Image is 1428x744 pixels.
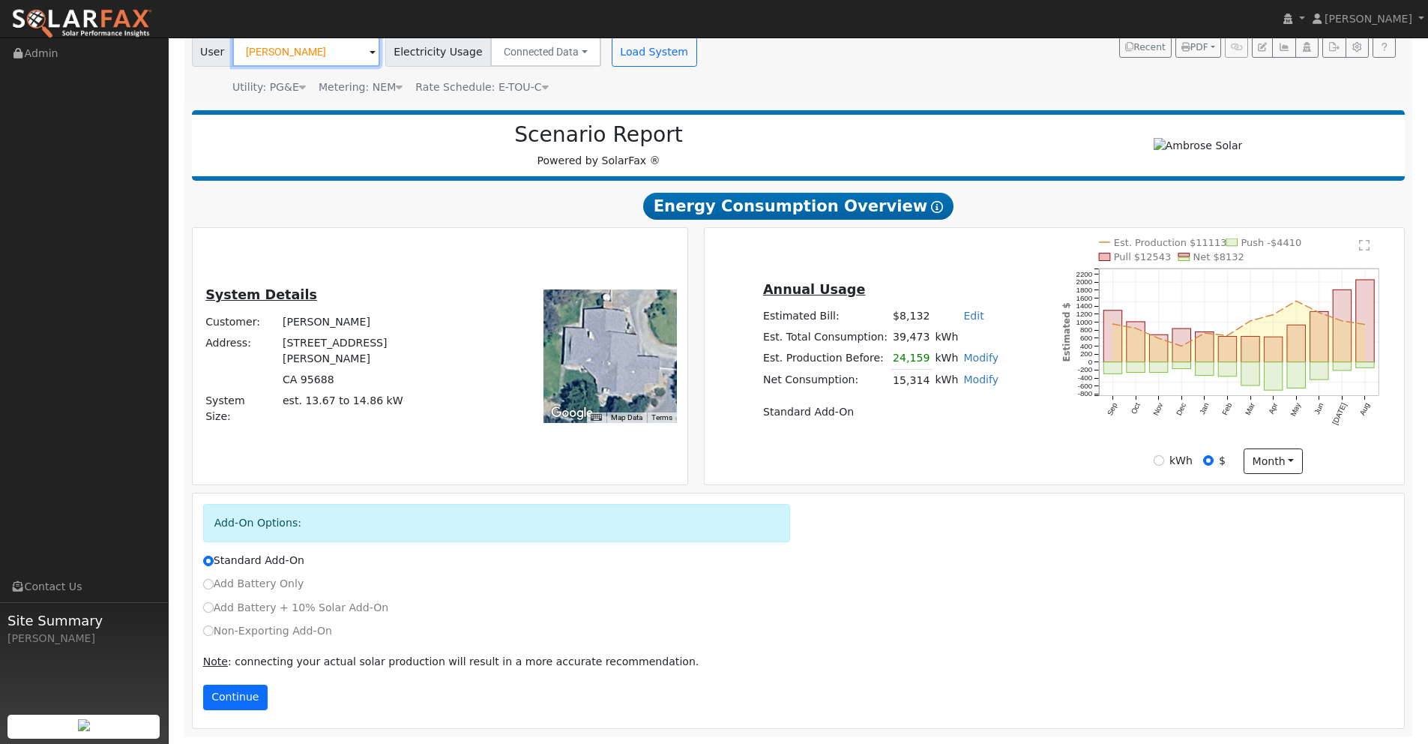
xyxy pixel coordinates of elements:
rect: onclick="" [1150,334,1168,361]
text: 0 [1088,358,1093,366]
input: Standard Add-On [203,556,214,566]
circle: onclick="" [1112,322,1115,325]
rect: onclick="" [1333,362,1351,370]
rect: onclick="" [1150,362,1168,373]
td: kWh [933,348,961,370]
td: Address: [203,332,280,369]
circle: onclick="" [1249,319,1252,322]
circle: onclick="" [1181,345,1184,348]
td: 15,314 [891,370,933,391]
rect: onclick="" [1310,362,1328,379]
circle: onclick="" [1364,323,1367,326]
text: May [1289,401,1303,418]
rect: onclick="" [1333,289,1351,361]
div: Add-On Options: [203,504,791,542]
text: 600 [1080,334,1093,342]
text: Nov [1151,401,1164,417]
span: PDF [1181,42,1208,52]
circle: onclick="" [1272,313,1275,316]
span: [PERSON_NAME] [1325,13,1412,25]
text: 2200 [1076,270,1093,278]
label: $ [1219,453,1226,469]
button: Export Interval Data [1322,37,1346,58]
text: -600 [1078,382,1093,390]
a: Modify [963,352,998,364]
text: 1000 [1076,318,1093,326]
u: Note [203,655,228,667]
div: Metering: NEM [319,79,403,95]
button: PDF [1175,37,1221,58]
rect: onclick="" [1218,337,1236,362]
text: Feb [1220,401,1233,416]
img: Google [547,403,597,423]
text: Pull $12543 [1114,251,1172,262]
a: Edit [963,310,983,322]
text: Apr [1267,401,1280,415]
rect: onclick="" [1103,310,1121,362]
text: 200 [1080,349,1093,358]
i: Show Help [931,201,943,213]
td: kWh [933,327,1001,348]
rect: onclick="" [1287,325,1305,361]
rect: onclick="" [1172,328,1190,362]
rect: onclick="" [1265,337,1283,362]
button: month [1244,448,1303,474]
rect: onclick="" [1356,280,1374,362]
text: -800 [1078,390,1093,398]
text: 1400 [1076,301,1093,310]
input: Add Battery + 10% Solar Add-On [203,602,214,613]
div: Utility: PG&E [232,79,306,95]
td: CA 95688 [280,370,472,391]
a: Modify [963,373,998,385]
span: Alias: HETOUCN [415,81,548,93]
span: : connecting your actual solar production will result in a more accurate recommendation. [203,655,699,667]
td: [PERSON_NAME] [280,311,472,332]
text: Sep [1106,401,1119,417]
text: Mar [1244,401,1256,417]
rect: onclick="" [1196,362,1214,376]
circle: onclick="" [1318,311,1321,314]
td: 24,159 [891,348,933,370]
text: 1200 [1076,310,1093,318]
rect: onclick="" [1196,331,1214,361]
text:  [1359,239,1370,251]
circle: onclick="" [1203,331,1206,334]
input: kWh [1154,455,1164,466]
button: Edit User [1252,37,1273,58]
text: Est. Production $11113 [1114,237,1227,248]
button: Keyboard shortcuts [591,412,601,423]
td: Estimated Bill: [760,306,890,327]
a: Help Link [1373,37,1396,58]
text: 800 [1080,325,1093,334]
circle: onclick="" [1134,327,1137,330]
text: Aug [1358,401,1371,416]
button: Load System [612,37,697,67]
circle: onclick="" [1226,334,1229,337]
button: Multi-Series Graph [1272,37,1295,58]
button: Map Data [611,412,642,423]
circle: onclick="" [1295,299,1298,302]
label: Add Battery Only [203,576,304,592]
td: [STREET_ADDRESS][PERSON_NAME] [280,332,472,369]
rect: onclick="" [1103,362,1121,374]
text: 1600 [1076,294,1093,302]
td: System Size: [203,391,280,427]
span: Site Summary [7,610,160,631]
button: Settings [1346,37,1369,58]
rect: onclick="" [1265,362,1283,391]
img: retrieve [78,719,90,731]
text: 1800 [1076,286,1093,294]
text: Push -$4410 [1241,237,1302,248]
text: Jan [1198,401,1211,415]
circle: onclick="" [1341,319,1344,322]
h2: Scenario Report [207,122,990,148]
input: Non-Exporting Add-On [203,625,214,636]
rect: onclick="" [1310,311,1328,361]
div: [PERSON_NAME] [7,631,160,646]
span: est. 13.67 to 14.86 kW [283,394,403,406]
button: Login As [1295,37,1319,58]
div: Powered by SolarFax ® [199,122,998,169]
text: [DATE] [1331,401,1349,426]
u: System Details [205,287,317,302]
input: $ [1203,455,1214,466]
